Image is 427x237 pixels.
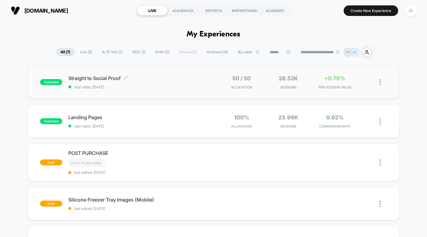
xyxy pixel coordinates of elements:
span: By Label [238,50,252,54]
div: AUDIENCES [168,6,198,15]
span: Allocation [231,85,252,89]
button: [DOMAIN_NAME] [9,6,70,15]
span: 50 / 50 [232,75,251,82]
div: ACADEMY [260,6,290,15]
div: LIVE [137,6,168,15]
span: CONVERSION RATE [313,124,357,128]
button: JS [403,5,418,17]
h1: My Experiences [187,30,240,39]
span: [DOMAIN_NAME] [24,8,68,14]
span: A/B Test ( 1 ) [97,48,127,56]
img: Visually logo [11,6,20,15]
span: Sessions [266,85,310,89]
span: Silicone Freezer Tray Images (Mobile) [68,197,213,203]
span: last edited: [DATE] [68,170,213,175]
img: end [336,50,339,54]
img: close [379,159,381,166]
span: PER SESSION VALUE [313,85,357,89]
img: close [379,201,381,207]
span: Allocation [231,124,252,128]
span: published [40,79,62,85]
p: JS [352,50,357,54]
span: All ( 7 ) [56,48,75,56]
span: draft [40,201,62,207]
span: 23.99k [278,114,298,121]
span: Post Purchase [68,160,104,167]
span: 0.92% [326,114,344,121]
span: Live ( 2 ) [76,48,97,56]
button: Create New Experience [344,5,398,16]
img: close [379,118,381,125]
span: Sessions [266,124,310,128]
span: Landing Pages [68,114,213,120]
span: 100% ( 1 ) [128,48,150,56]
span: published [40,118,62,124]
span: start date: [DATE] [68,85,213,89]
span: start date: [DATE] [68,124,213,128]
span: Draft ( 5 ) [151,48,174,56]
span: 100% [234,114,249,121]
span: POST PURCHASE [68,150,213,156]
span: 28.52k [279,75,298,82]
span: Archived ( 13 ) [202,48,233,56]
span: +0.79% [324,75,345,82]
span: last edited: [DATE] [68,206,213,211]
div: REPORTS [198,6,229,15]
div: INSPIRATIONS [229,6,260,15]
div: JS [404,5,416,17]
span: draft [40,159,62,165]
p: MR [345,50,351,54]
img: close [379,79,381,85]
span: Straight to Social Proof [68,75,213,81]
